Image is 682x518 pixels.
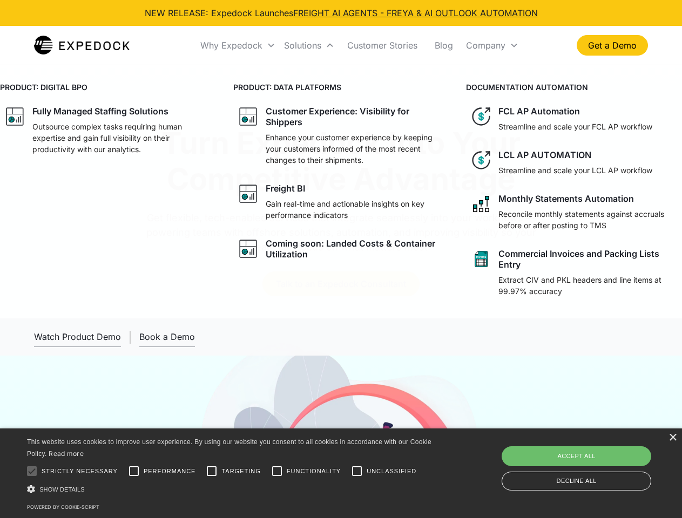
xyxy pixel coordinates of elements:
[498,193,634,204] div: Monthly Statements Automation
[470,106,492,127] img: dollar icon
[266,238,445,260] div: Coming soon: Landed Costs & Container Utilization
[284,40,321,51] div: Solutions
[238,106,259,127] img: graph icon
[466,189,682,235] a: network like iconMonthly Statements AutomationReconcile monthly statements against accruals befor...
[233,81,449,93] h4: PRODUCT: DATA PLATFORMS
[34,35,130,56] a: home
[221,467,260,476] span: Targeting
[139,327,195,347] a: Book a Demo
[233,179,449,225] a: graph iconFreight BIGain real-time and actionable insights on key performance indicators
[144,467,196,476] span: Performance
[27,438,431,458] span: This website uses cookies to improve user experience. By using our website you consent to all coo...
[280,27,339,64] div: Solutions
[293,8,538,18] a: FREIGHT AI AGENTS - FREYA & AI OUTLOOK AUTOMATION
[34,331,121,342] div: Watch Product Demo
[466,101,682,137] a: dollar iconFCL AP AutomationStreamline and scale your FCL AP workflow
[266,106,445,127] div: Customer Experience: Visibility for Shippers
[27,483,435,495] div: Show details
[32,121,212,155] p: Outsource complex tasks requiring human expertise and gain full visibility on their productivity ...
[466,40,505,51] div: Company
[466,145,682,180] a: dollar iconLCL AP AUTOMATIONStreamline and scale your LCL AP workflow
[238,183,259,205] img: graph icon
[266,132,445,166] p: Enhance your customer experience by keeping your customers informed of the most recent changes to...
[498,106,580,117] div: FCL AP Automation
[470,248,492,270] img: sheet icon
[49,449,84,458] a: Read more
[200,40,262,51] div: Why Expedock
[339,27,426,64] a: Customer Stories
[233,101,449,170] a: graph iconCustomer Experience: Visibility for ShippersEnhance your customer experience by keeping...
[466,81,682,93] h4: DOCUMENTATION AUTOMATION
[498,165,652,176] p: Streamline and scale your LCL AP workflow
[426,27,462,64] a: Blog
[577,35,648,56] a: Get a Demo
[498,248,678,270] div: Commercial Invoices and Packing Lists Entry
[498,149,591,160] div: LCL AP AUTOMATION
[266,198,445,221] p: Gain real-time and actionable insights on key performance indicators
[27,504,99,510] a: Powered by cookie-script
[39,486,85,493] span: Show details
[233,234,449,264] a: graph iconComing soon: Landed Costs & Container Utilization
[498,121,652,132] p: Streamline and scale your FCL AP workflow
[462,27,523,64] div: Company
[266,183,305,194] div: Freight BI
[238,238,259,260] img: graph icon
[34,35,130,56] img: Expedock Logo
[32,106,168,117] div: Fully Managed Staffing Solutions
[470,193,492,215] img: network like icon
[42,467,118,476] span: Strictly necessary
[470,149,492,171] img: dollar icon
[196,27,280,64] div: Why Expedock
[466,244,682,301] a: sheet iconCommercial Invoices and Packing Lists EntryExtract CIV and PKL headers and line items a...
[34,327,121,347] a: open lightbox
[367,467,416,476] span: Unclassified
[145,6,538,19] div: NEW RELEASE: Expedock Launches
[139,331,195,342] div: Book a Demo
[498,208,678,231] p: Reconcile monthly statements against accruals before or after posting to TMS
[4,106,26,127] img: graph icon
[287,467,341,476] span: Functionality
[502,401,682,518] iframe: Chat Widget
[498,274,678,297] p: Extract CIV and PKL headers and line items at 99.97% accuracy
